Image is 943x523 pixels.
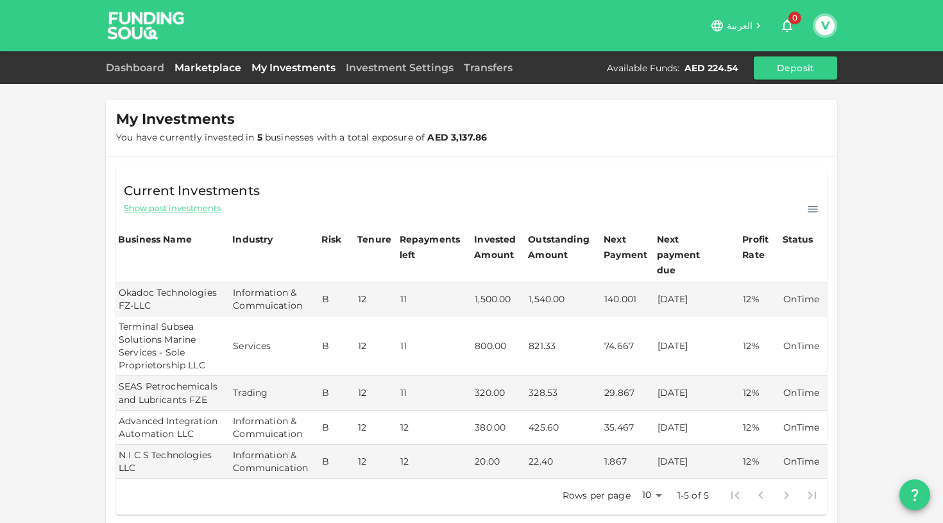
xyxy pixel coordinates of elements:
[116,445,230,479] td: N I C S Technologies LLC
[400,232,464,262] div: Repayments left
[232,232,273,247] div: Industry
[398,411,473,445] td: 12
[230,445,319,479] td: Information & Communication
[526,316,602,376] td: 821.33
[526,411,602,445] td: 425.60
[528,232,592,262] div: Outstanding Amount
[815,16,835,35] button: V
[398,376,473,410] td: 11
[169,62,246,74] a: Marketplace
[655,445,741,479] td: [DATE]
[657,232,721,278] div: Next payment due
[459,62,518,74] a: Transfers
[602,282,655,316] td: 140.001
[684,62,738,74] div: AED 224.54
[341,62,459,74] a: Investment Settings
[602,316,655,376] td: 74.667
[124,202,221,214] span: Show past investments
[781,445,827,479] td: OnTime
[602,411,655,445] td: 35.467
[742,232,778,262] div: Profit Rate
[355,411,398,445] td: 12
[319,282,355,316] td: B
[319,376,355,410] td: B
[230,282,319,316] td: Information & Commuication
[740,445,780,479] td: 12%
[636,486,667,504] div: 10
[474,232,524,262] div: Invested Amount
[781,316,827,376] td: OnTime
[230,316,319,376] td: Services
[398,445,473,479] td: 12
[781,411,827,445] td: OnTime
[124,180,260,201] span: Current Investments
[604,232,653,262] div: Next Payment
[526,445,602,479] td: 22.40
[319,411,355,445] td: B
[677,489,709,502] p: 1-5 of 5
[563,489,631,502] p: Rows per page
[472,445,526,479] td: 20.00
[355,376,398,410] td: 12
[116,411,230,445] td: Advanced Integration Automation LLC
[655,376,741,410] td: [DATE]
[355,445,398,479] td: 12
[740,411,780,445] td: 12%
[472,411,526,445] td: 380.00
[398,316,473,376] td: 11
[106,62,169,74] a: Dashboard
[118,232,192,247] div: Business Name
[472,282,526,316] td: 1,500.00
[472,376,526,410] td: 320.00
[781,282,827,316] td: OnTime
[602,445,655,479] td: 1.867
[355,316,398,376] td: 12
[754,56,837,80] button: Deposit
[257,132,262,143] strong: 5
[357,232,391,247] div: Tenure
[602,376,655,410] td: 29.867
[230,411,319,445] td: Information & Commuication
[116,110,235,128] span: My Investments
[740,316,780,376] td: 12%
[655,316,741,376] td: [DATE]
[116,132,487,143] span: You have currently invested in businesses with a total exposure of
[655,282,741,316] td: [DATE]
[655,411,741,445] td: [DATE]
[781,376,827,410] td: OnTime
[319,445,355,479] td: B
[727,20,752,31] span: العربية
[230,376,319,410] td: Trading
[783,232,815,247] div: Status
[526,282,602,316] td: 1,540.00
[740,376,780,410] td: 12%
[355,282,398,316] td: 12
[788,12,801,24] span: 0
[899,479,930,510] button: question
[321,232,347,247] div: Risk
[246,62,341,74] a: My Investments
[427,132,487,143] strong: AED 3,137.86
[116,282,230,316] td: Okadoc Technologies FZ-LLC
[607,62,679,74] div: Available Funds :
[398,282,473,316] td: 11
[740,282,780,316] td: 12%
[526,376,602,410] td: 328.53
[116,316,230,376] td: Terminal Subsea Solutions Marine Services - Sole Proprietorship LLC
[774,13,800,39] button: 0
[319,316,355,376] td: B
[116,376,230,410] td: SEAS Petrochemicals and Lubricants FZE
[472,316,526,376] td: 800.00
